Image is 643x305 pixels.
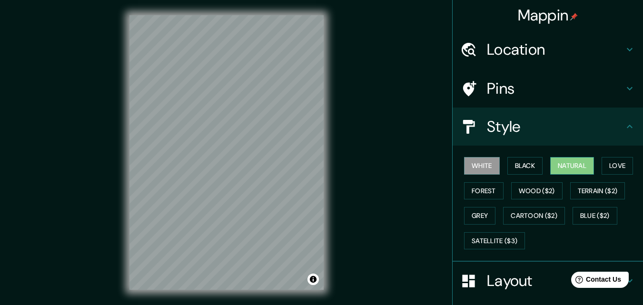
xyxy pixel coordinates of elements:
div: Style [453,108,643,146]
h4: Pins [487,79,624,98]
div: Location [453,30,643,69]
button: Natural [550,157,594,175]
div: Pins [453,69,643,108]
img: pin-icon.png [570,13,578,20]
h4: Location [487,40,624,59]
h4: Style [487,117,624,136]
button: Blue ($2) [573,207,617,225]
button: Cartoon ($2) [503,207,565,225]
button: Wood ($2) [511,182,563,200]
button: Toggle attribution [307,274,319,285]
div: Layout [453,262,643,300]
button: Satellite ($3) [464,232,525,250]
button: Black [507,157,543,175]
iframe: Help widget launcher [558,268,633,295]
button: Love [602,157,633,175]
button: Forest [464,182,504,200]
h4: Mappin [518,6,578,25]
button: White [464,157,500,175]
canvas: Map [129,15,324,290]
button: Grey [464,207,495,225]
button: Terrain ($2) [570,182,625,200]
h4: Layout [487,271,624,290]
